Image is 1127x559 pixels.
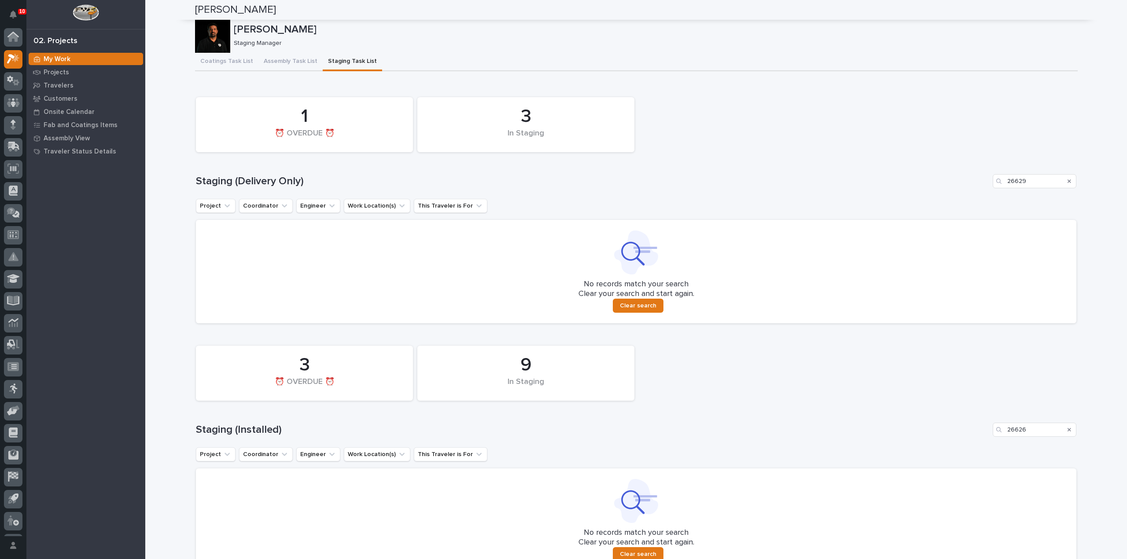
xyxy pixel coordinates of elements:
a: Traveler Status Details [26,145,145,158]
p: Assembly View [44,135,90,142]
button: Coordinator [239,199,293,213]
h2: [PERSON_NAME] [195,4,276,16]
button: Engineer [296,199,340,213]
input: Search [993,174,1076,188]
button: Coordinator [239,447,293,461]
span: Clear search [620,302,656,310]
button: Clear search [613,299,663,313]
a: Projects [26,66,145,79]
div: 3 [432,106,619,128]
div: 02. Projects [33,37,77,46]
p: No records match your search [206,280,1066,289]
p: 10 [19,8,25,15]
div: In Staging [432,129,619,147]
button: This Traveler is For [414,447,487,461]
div: ⏰ OVERDUE ⏰ [211,377,398,396]
div: 3 [211,354,398,376]
p: Clear your search and start again. [578,538,694,548]
p: Fab and Coatings Items [44,121,118,129]
p: [PERSON_NAME] [234,23,1074,36]
button: Work Location(s) [344,199,410,213]
h1: Staging (Installed) [196,424,989,436]
div: 1 [211,106,398,128]
h1: Staging (Delivery Only) [196,175,989,188]
p: Clear your search and start again. [578,289,694,299]
input: Search [993,423,1076,437]
p: No records match your search [206,528,1066,538]
p: Traveler Status Details [44,148,116,156]
button: Work Location(s) [344,447,410,461]
button: Coatings Task List [195,53,258,71]
div: Notifications10 [11,11,22,25]
button: This Traveler is For [414,199,487,213]
p: Customers [44,95,77,103]
p: My Work [44,55,70,63]
button: Staging Task List [323,53,382,71]
button: Notifications [4,5,22,24]
img: Workspace Logo [73,4,99,21]
p: Projects [44,69,69,77]
button: Project [196,447,236,461]
a: Fab and Coatings Items [26,118,145,132]
a: Travelers [26,79,145,92]
p: Travelers [44,82,74,90]
button: Engineer [296,447,340,461]
div: In Staging [432,377,619,396]
div: 9 [432,354,619,376]
div: ⏰ OVERDUE ⏰ [211,129,398,147]
button: Assembly Task List [258,53,323,71]
p: Onsite Calendar [44,108,95,116]
a: Onsite Calendar [26,105,145,118]
a: Assembly View [26,132,145,145]
a: Customers [26,92,145,105]
p: Staging Manager [234,40,1071,47]
a: My Work [26,52,145,66]
button: Project [196,199,236,213]
span: Clear search [620,550,656,558]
